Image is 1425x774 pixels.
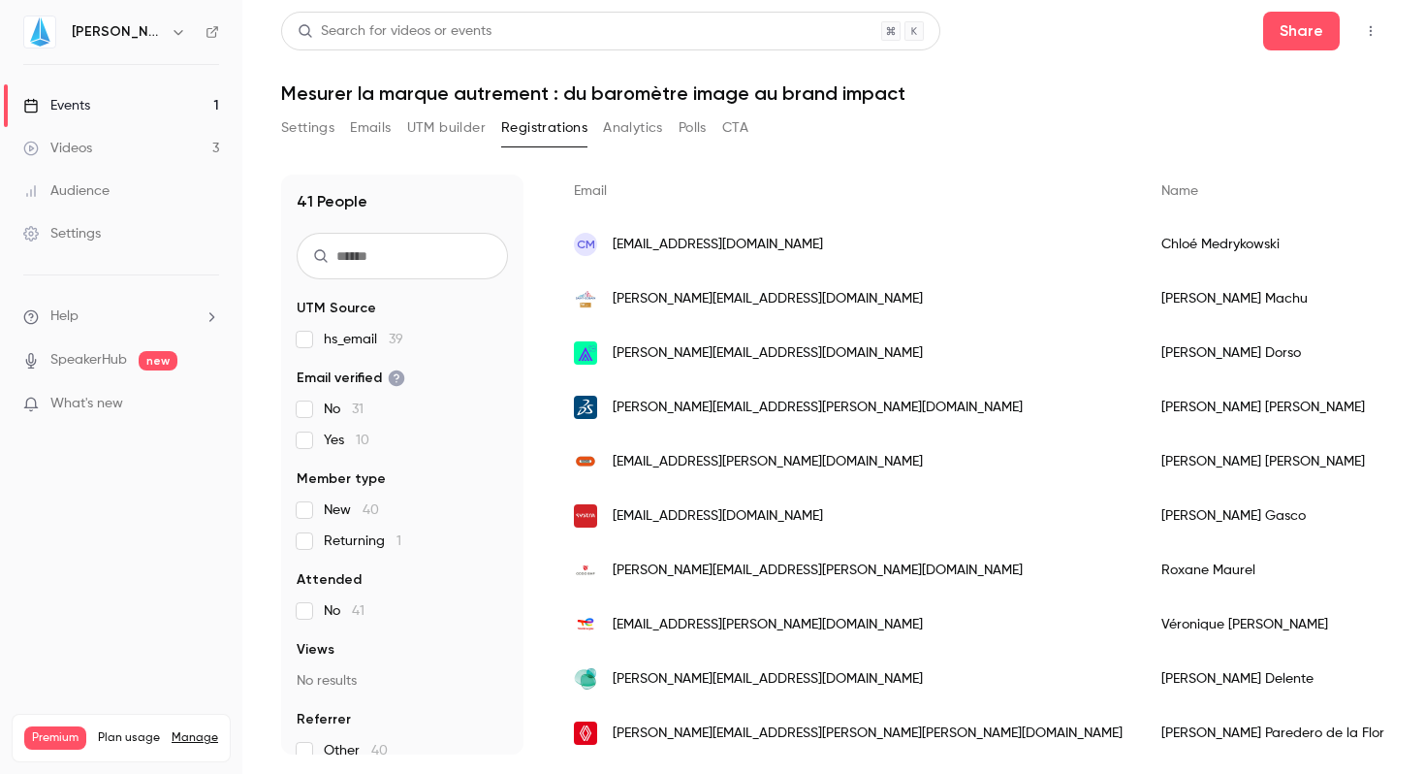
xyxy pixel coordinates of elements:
span: 10 [356,434,369,447]
span: [PERSON_NAME][EMAIL_ADDRESS][PERSON_NAME][PERSON_NAME][DOMAIN_NAME] [613,724,1123,744]
div: [PERSON_NAME] [PERSON_NAME] [1142,435,1404,489]
img: 3ds.com [574,396,597,419]
img: renault-trucks.com [574,722,597,745]
span: 1 [396,534,401,548]
div: [PERSON_NAME] [PERSON_NAME] [1142,380,1404,435]
h1: 41 People [297,190,367,213]
span: Email [574,184,607,198]
div: [PERSON_NAME] Dorso [1142,326,1404,380]
span: 41 [352,604,364,618]
a: Manage [172,730,218,746]
span: Other [324,741,388,760]
span: [PERSON_NAME][EMAIL_ADDRESS][DOMAIN_NAME] [613,343,923,364]
span: Yes [324,431,369,450]
span: [PERSON_NAME][EMAIL_ADDRESS][PERSON_NAME][DOMAIN_NAME] [613,561,1023,581]
span: [EMAIL_ADDRESS][DOMAIN_NAME] [613,506,823,527]
img: verallia.com [574,667,597,691]
p: No results [297,671,508,691]
img: systra.com [574,504,597,528]
span: UTM Source [297,299,376,318]
span: New [324,500,379,520]
div: [PERSON_NAME] Delente [1142,652,1404,706]
h6: [PERSON_NAME] [72,22,163,42]
span: Views [297,640,334,660]
img: totalenergies.com [574,613,597,636]
img: oddo-bhf.com [574,559,597,582]
div: Audience [23,181,110,201]
h1: Mesurer la marque autrement : du baromètre image au brand impact [281,81,1386,105]
div: [PERSON_NAME] Gasco [1142,489,1404,543]
section: facet-groups [297,299,508,760]
span: No [324,601,364,621]
button: CTA [722,113,748,144]
span: [EMAIL_ADDRESS][PERSON_NAME][DOMAIN_NAME] [613,615,923,635]
img: bouygues-construction.com [574,450,597,473]
div: Roxane Maurel [1142,543,1404,597]
span: Name [1161,184,1198,198]
div: [PERSON_NAME] Paredero de la Flor [1142,706,1404,760]
span: [PERSON_NAME][EMAIL_ADDRESS][DOMAIN_NAME] [613,289,923,309]
img: JIN [24,16,55,48]
li: help-dropdown-opener [23,306,219,327]
div: Settings [23,224,101,243]
button: Emails [350,113,391,144]
span: Returning [324,532,401,551]
span: 40 [371,744,388,758]
div: Véronique [PERSON_NAME] [1142,597,1404,652]
span: Referrer [297,710,351,729]
button: UTM builder [407,113,486,144]
button: Analytics [603,113,663,144]
span: Member type [297,469,386,489]
span: [EMAIL_ADDRESS][PERSON_NAME][DOMAIN_NAME] [613,452,923,472]
span: Attended [297,570,362,590]
span: 40 [363,503,379,517]
span: Premium [24,726,86,750]
div: Videos [23,139,92,158]
div: [PERSON_NAME] Machu [1142,272,1404,326]
span: Email verified [297,369,405,388]
span: new [139,351,177,371]
span: Plan usage [98,730,160,746]
div: Chloé Medrykowski [1142,217,1404,272]
button: Settings [281,113,334,144]
div: Events [23,96,90,115]
a: SpeakerHub [50,350,127,371]
span: 31 [352,403,364,416]
span: No [324,400,364,419]
span: Help [50,306,79,327]
span: 39 [389,333,403,346]
span: [PERSON_NAME][EMAIL_ADDRESS][PERSON_NAME][DOMAIN_NAME] [613,398,1023,418]
img: agencebabel.com [574,341,597,365]
button: Polls [679,113,707,144]
span: hs_email [324,330,403,349]
span: CM [577,236,595,253]
button: Registrations [501,113,587,144]
span: What's new [50,394,123,414]
span: [PERSON_NAME][EMAIL_ADDRESS][DOMAIN_NAME] [613,669,923,690]
div: Search for videos or events [298,21,491,42]
button: Share [1263,12,1340,50]
span: [EMAIL_ADDRESS][DOMAIN_NAME] [613,235,823,255]
img: saint-gobain.com [574,287,597,310]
